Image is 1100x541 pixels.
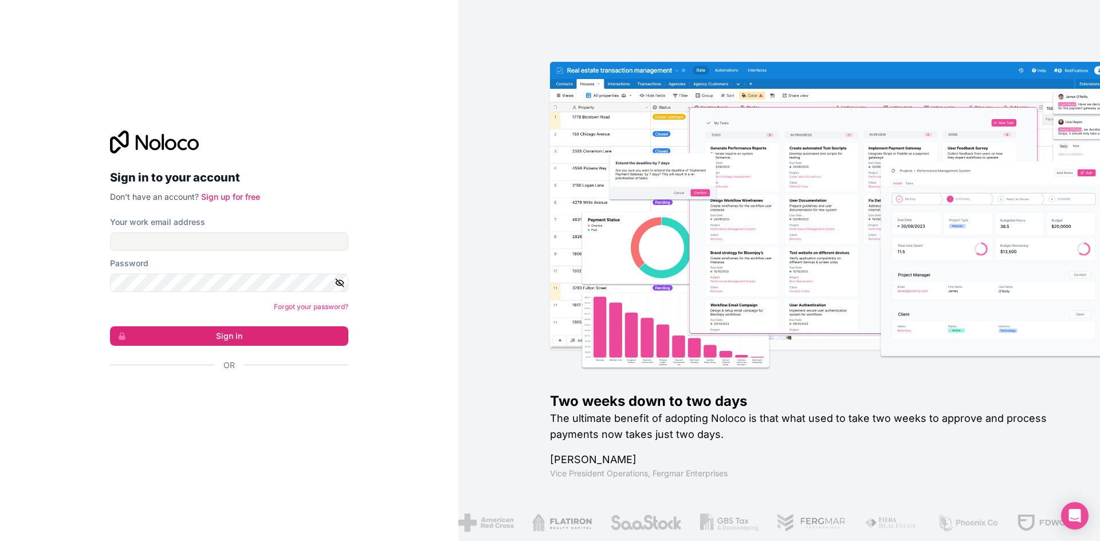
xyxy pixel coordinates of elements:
[110,274,348,292] input: Password
[110,167,348,188] h2: Sign in to your account
[1016,514,1083,532] img: /assets/fdworks-Bi04fVtw.png
[550,468,1063,479] h1: Vice President Operations , Fergmar Enterprises
[458,514,514,532] img: /assets/american-red-cross-BAupjrZR.png
[110,326,348,346] button: Sign in
[937,514,999,532] img: /assets/phoenix-BREaitsQ.png
[110,258,148,269] label: Password
[776,514,846,532] img: /assets/fergmar-CudnrXN5.png
[223,360,235,371] span: Or
[1061,502,1089,530] div: Open Intercom Messenger
[610,514,682,532] img: /assets/saastock-C6Zbiodz.png
[700,514,759,532] img: /assets/gbstax-C-GtDUiK.png
[110,232,348,251] input: Email address
[110,216,205,228] label: Your work email address
[550,452,1063,468] h1: [PERSON_NAME]
[110,192,199,202] span: Don't have an account?
[550,410,1063,443] h2: The ultimate benefit of adopting Noloco is that what used to take two weeks to approve and proces...
[550,392,1063,410] h1: Two weeks down to two days
[201,192,260,202] a: Sign up for free
[532,514,592,532] img: /assets/flatiron-C8eUkumj.png
[274,302,348,311] a: Forgot your password?
[865,514,918,532] img: /assets/fiera-fwj2N5v4.png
